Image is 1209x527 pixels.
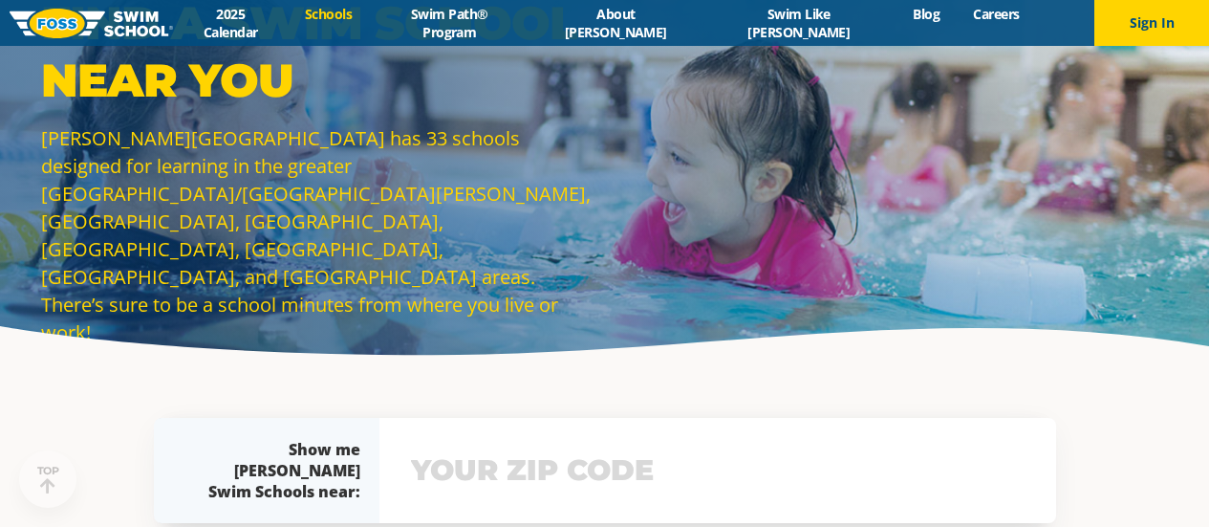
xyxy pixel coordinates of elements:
a: Swim Path® Program [369,5,530,41]
a: Swim Like [PERSON_NAME] [702,5,896,41]
div: Show me [PERSON_NAME] Swim Schools near: [192,439,360,502]
p: [PERSON_NAME][GEOGRAPHIC_DATA] has 33 schools designed for learning in the greater [GEOGRAPHIC_DA... [41,124,595,346]
a: Schools [289,5,369,23]
div: TOP [37,465,59,494]
input: YOUR ZIP CODE [406,443,1029,498]
a: Blog [896,5,957,23]
a: 2025 Calendar [173,5,289,41]
a: About [PERSON_NAME] [530,5,702,41]
a: Careers [957,5,1036,23]
img: FOSS Swim School Logo [10,9,173,38]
